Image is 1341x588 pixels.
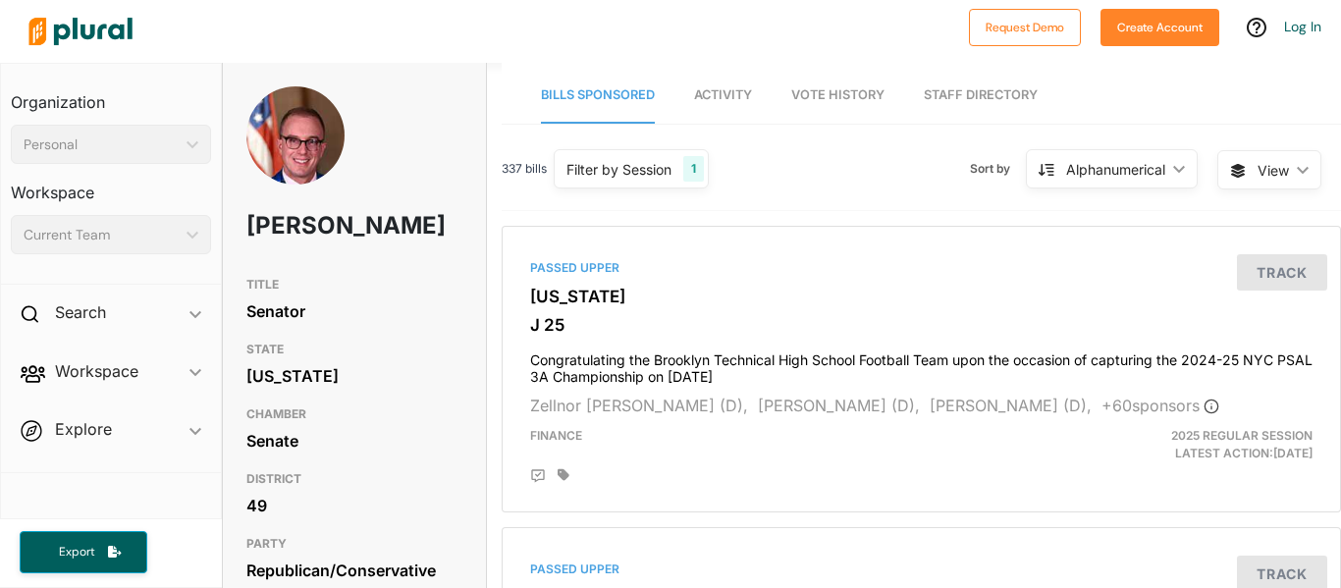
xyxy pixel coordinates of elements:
button: Create Account [1100,9,1219,46]
span: 337 bills [502,160,547,178]
span: Zellnor [PERSON_NAME] (D), [530,396,748,415]
div: 1 [683,156,704,182]
div: Senate [246,426,462,455]
div: Current Team [24,225,179,245]
div: Alphanumerical [1066,159,1165,180]
div: Passed Upper [530,561,1313,578]
a: Create Account [1100,16,1219,36]
div: Filter by Session [566,159,671,180]
div: Passed Upper [530,259,1313,277]
h3: Workspace [11,164,211,207]
div: Personal [24,134,179,155]
span: View [1258,160,1289,181]
h2: Search [55,301,106,323]
span: [PERSON_NAME] (D), [758,396,920,415]
div: Add tags [558,468,569,482]
h3: [US_STATE] [530,287,1313,306]
a: Staff Directory [924,68,1038,124]
h1: [PERSON_NAME] [246,196,376,255]
span: Vote History [791,87,885,102]
h3: TITLE [246,273,462,296]
h3: Organization [11,74,211,117]
h3: PARTY [246,532,462,556]
a: Request Demo [969,16,1081,36]
span: [PERSON_NAME] (D), [930,396,1092,415]
span: Sort by [970,160,1026,178]
span: Bills Sponsored [541,87,655,102]
img: Headshot of Mark Walczyk [246,86,345,233]
span: 2025 Regular Session [1171,428,1313,443]
a: Bills Sponsored [541,68,655,124]
button: Request Demo [969,9,1081,46]
h3: CHAMBER [246,402,462,426]
a: Vote History [791,68,885,124]
a: Activity [694,68,752,124]
div: Republican/Conservative [246,556,462,585]
div: Senator [246,296,462,326]
span: Finance [530,428,582,443]
div: Latest Action: [DATE] [1056,427,1327,462]
div: 49 [246,491,462,520]
span: Export [45,544,108,561]
button: Export [20,531,147,573]
span: Activity [694,87,752,102]
button: Track [1237,254,1327,291]
span: + 60 sponsor s [1101,396,1219,415]
h4: Congratulating the Brooklyn Technical High School Football Team upon the occasion of capturing th... [530,343,1313,386]
a: Log In [1284,18,1321,35]
h3: DISTRICT [246,467,462,491]
div: Add Position Statement [530,468,546,484]
h3: J 25 [530,315,1313,335]
div: [US_STATE] [246,361,462,391]
h3: STATE [246,338,462,361]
